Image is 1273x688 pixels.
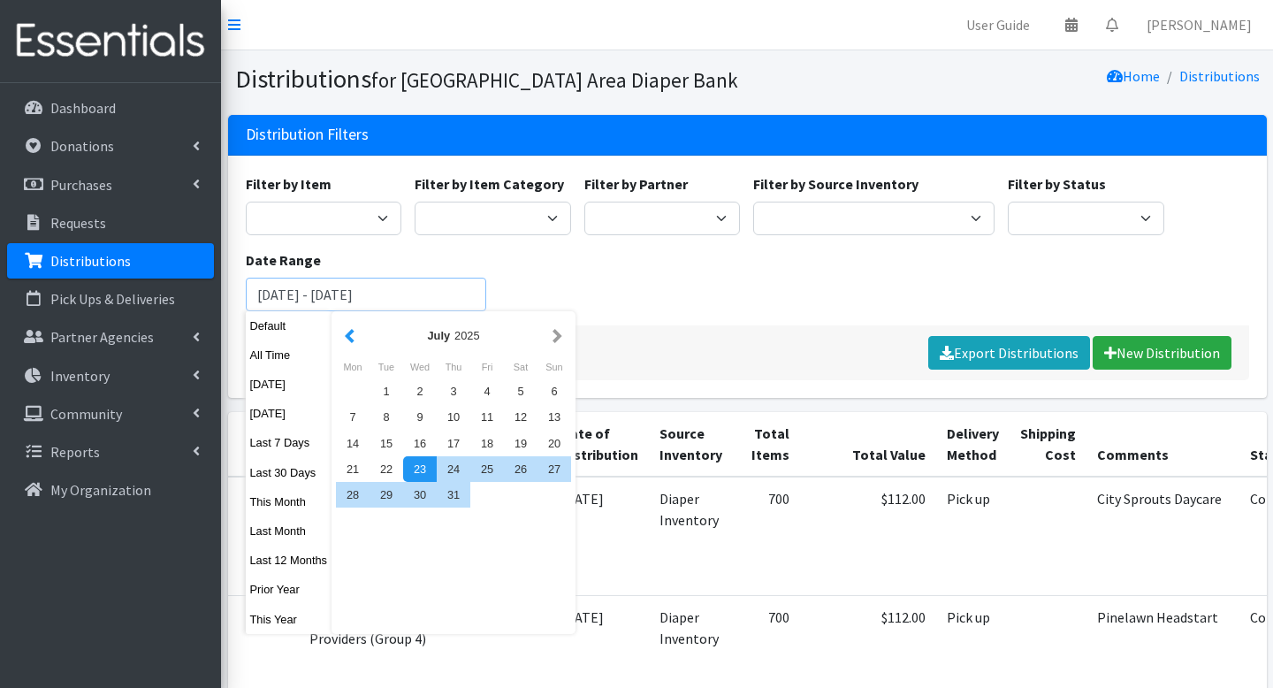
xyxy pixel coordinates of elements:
[733,412,800,477] th: Total Items
[50,214,106,232] p: Requests
[551,412,649,477] th: Date of Distribution
[50,328,154,346] p: Partner Agencies
[371,67,738,93] small: for [GEOGRAPHIC_DATA] Area Diaper Bank
[1010,412,1086,477] th: Shipping Cost
[246,607,332,632] button: This Year
[403,404,437,430] div: 9
[50,481,151,499] p: My Organization
[246,126,369,144] h3: Distribution Filters
[537,456,571,482] div: 27
[7,358,214,394] a: Inventory
[50,405,122,423] p: Community
[470,431,504,456] div: 18
[415,173,564,195] label: Filter by Item Category
[537,431,571,456] div: 20
[7,205,214,241] a: Requests
[403,355,437,378] div: Wednesday
[370,431,403,456] div: 15
[228,412,299,477] th: ID
[928,336,1090,370] a: Export Distributions
[470,456,504,482] div: 25
[370,355,403,378] div: Tuesday
[246,278,487,311] input: January 1, 2011 - December 31, 2011
[936,477,1010,596] td: Pick up
[246,249,321,271] label: Date Range
[584,173,688,195] label: Filter by Partner
[246,460,332,485] button: Last 30 Days
[336,482,370,508] div: 28
[649,477,733,596] td: Diaper Inventory
[403,431,437,456] div: 16
[7,128,214,164] a: Donations
[1008,173,1106,195] label: Filter by Status
[50,99,116,117] p: Dashboard
[7,167,214,203] a: Purchases
[7,319,214,355] a: Partner Agencies
[7,90,214,126] a: Dashboard
[336,456,370,482] div: 21
[537,378,571,404] div: 6
[228,477,299,596] td: 97091
[336,404,370,430] div: 7
[50,290,175,308] p: Pick Ups & Deliveries
[437,355,470,378] div: Thursday
[800,477,936,596] td: $112.00
[403,482,437,508] div: 30
[1093,336,1231,370] a: New Distribution
[437,431,470,456] div: 17
[246,577,332,602] button: Prior Year
[1107,67,1160,85] a: Home
[246,489,332,515] button: This Month
[7,243,214,279] a: Distributions
[246,371,332,397] button: [DATE]
[403,456,437,482] div: 23
[437,456,470,482] div: 24
[454,329,479,342] span: 2025
[50,137,114,155] p: Donations
[537,404,571,430] div: 13
[50,176,112,194] p: Purchases
[936,412,1010,477] th: Delivery Method
[537,355,571,378] div: Sunday
[7,11,214,71] img: HumanEssentials
[7,281,214,317] a: Pick Ups & Deliveries
[246,173,332,195] label: Filter by Item
[1086,412,1239,477] th: Comments
[50,367,110,385] p: Inventory
[470,378,504,404] div: 4
[7,472,214,508] a: My Organization
[246,547,332,573] button: Last 12 Months
[504,355,537,378] div: Saturday
[437,404,470,430] div: 10
[470,355,504,378] div: Friday
[246,342,332,368] button: All Time
[649,412,733,477] th: Source Inventory
[370,456,403,482] div: 22
[7,434,214,470] a: Reports
[800,412,936,477] th: Total Value
[50,252,131,270] p: Distributions
[336,355,370,378] div: Monday
[470,404,504,430] div: 11
[246,313,332,339] button: Default
[504,456,537,482] div: 26
[370,482,403,508] div: 29
[551,477,649,596] td: [DATE]
[504,404,537,430] div: 12
[235,64,741,95] h1: Distributions
[7,396,214,432] a: Community
[437,482,470,508] div: 31
[733,477,800,596] td: 700
[370,378,403,404] div: 1
[437,378,470,404] div: 3
[50,443,100,461] p: Reports
[370,404,403,430] div: 8
[336,431,370,456] div: 14
[403,378,437,404] div: 2
[246,430,332,455] button: Last 7 Days
[1086,477,1239,596] td: City Sprouts Daycare
[504,431,537,456] div: 19
[753,173,919,195] label: Filter by Source Inventory
[1179,67,1260,85] a: Distributions
[1132,7,1266,42] a: [PERSON_NAME]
